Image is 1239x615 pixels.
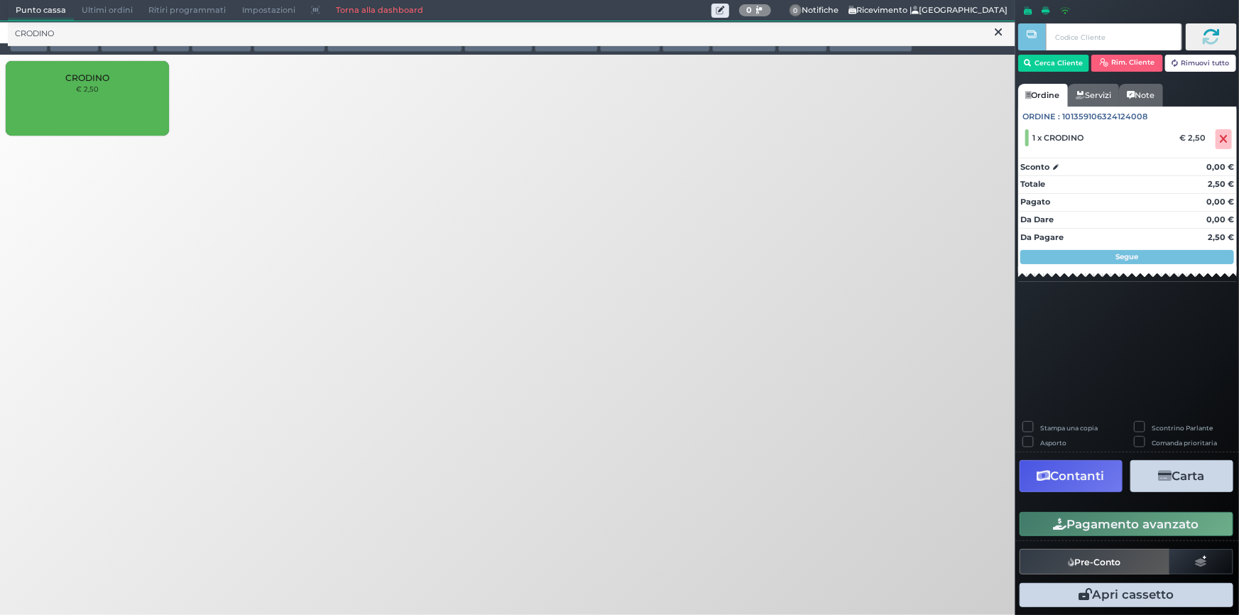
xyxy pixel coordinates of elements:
strong: Totale [1020,179,1045,189]
label: Stampa una copia [1040,423,1098,432]
button: Contanti [1020,460,1123,492]
strong: 0,00 € [1206,197,1234,207]
a: Ordine [1018,84,1068,107]
strong: Pagato [1020,197,1050,207]
span: Ultimi ordini [74,1,141,21]
button: Rimuovi tutto [1165,55,1237,72]
label: Asporto [1040,438,1066,447]
a: Note [1119,84,1162,107]
button: Pagamento avanzato [1020,512,1233,536]
span: CRODINO [65,72,109,83]
strong: 0,00 € [1206,162,1234,172]
strong: Sconto [1020,161,1049,173]
span: 1 x CRODINO [1033,133,1084,143]
label: Comanda prioritaria [1152,438,1218,447]
span: 0 [790,4,802,17]
label: Scontrino Parlante [1152,423,1213,432]
strong: Segue [1116,252,1139,261]
span: 101359106324124008 [1063,111,1148,123]
strong: Da Pagare [1020,232,1064,242]
button: Pre-Conto [1020,549,1170,575]
input: Codice Cliente [1046,23,1181,50]
strong: 2,50 € [1208,179,1234,189]
small: € 2,50 [76,85,99,93]
button: Carta [1130,460,1233,492]
span: Ordine : [1023,111,1061,123]
strong: 2,50 € [1208,232,1234,242]
a: Servizi [1068,84,1119,107]
b: 0 [746,5,752,15]
button: Apri cassetto [1020,583,1233,607]
span: Impostazioni [234,1,303,21]
a: Torna alla dashboard [328,1,431,21]
span: Ritiri programmati [141,1,234,21]
div: € 2,50 [1177,133,1213,143]
span: Punto cassa [8,1,74,21]
button: Cerca Cliente [1018,55,1090,72]
strong: 0,00 € [1206,214,1234,224]
button: Rim. Cliente [1091,55,1163,72]
strong: Da Dare [1020,214,1054,224]
input: Ricerca articolo [8,21,1015,46]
